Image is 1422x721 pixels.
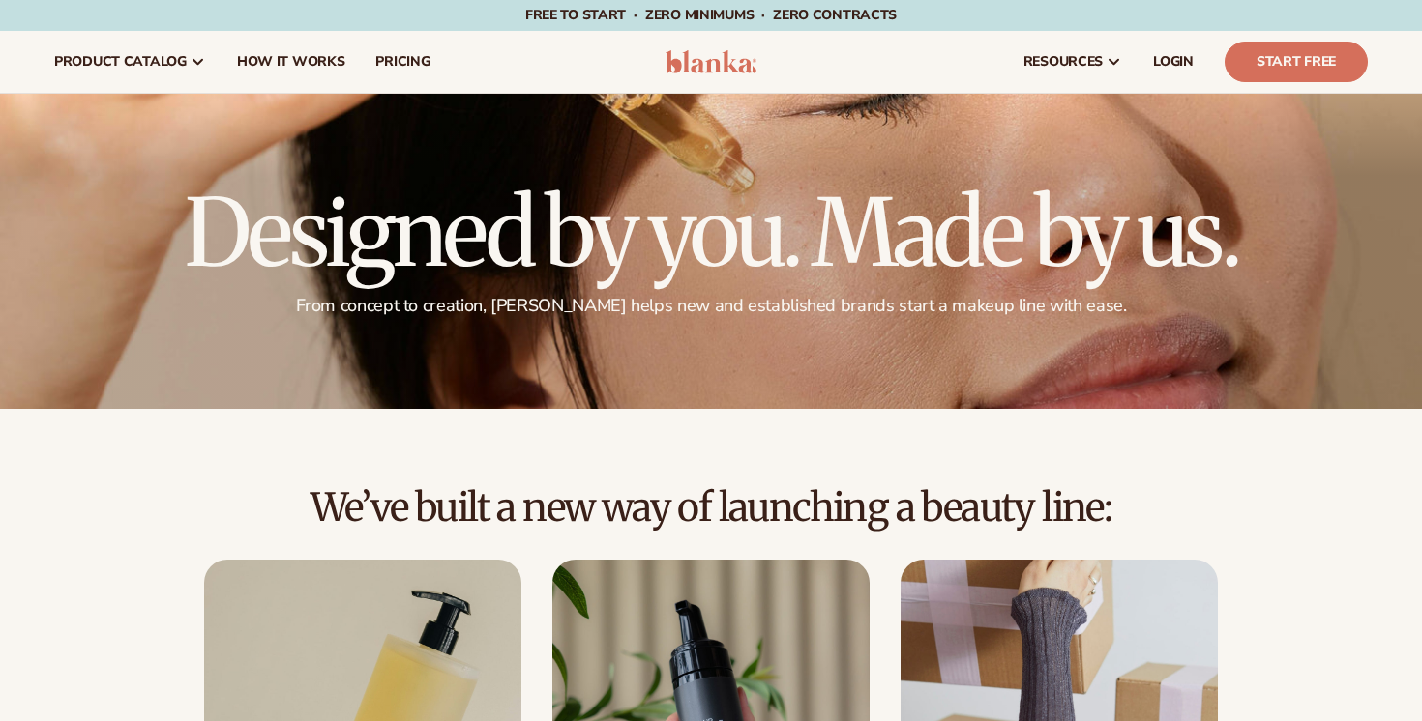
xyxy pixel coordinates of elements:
[1138,31,1209,93] a: LOGIN
[39,31,222,93] a: product catalog
[1225,42,1368,82] a: Start Free
[54,54,187,70] span: product catalog
[375,54,430,70] span: pricing
[360,31,445,93] a: pricing
[54,486,1368,529] h2: We’ve built a new way of launching a beauty line:
[185,187,1237,279] h1: Designed by you. Made by us.
[185,295,1237,317] p: From concept to creation, [PERSON_NAME] helps new and established brands start a makeup line with...
[237,54,345,70] span: How It Works
[222,31,361,93] a: How It Works
[666,50,757,73] img: logo
[1153,54,1194,70] span: LOGIN
[1023,54,1103,70] span: resources
[525,6,897,24] span: Free to start · ZERO minimums · ZERO contracts
[1008,31,1138,93] a: resources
